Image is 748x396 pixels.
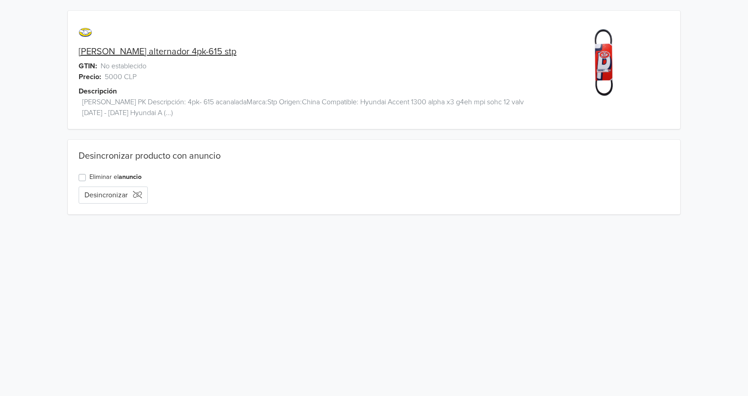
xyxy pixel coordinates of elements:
[79,151,669,161] div: Desincronizar producto con anuncio
[79,46,236,57] a: [PERSON_NAME] alternador 4pk-615 stp
[89,172,142,182] label: Eliminar el
[79,71,101,82] span: Precio:
[105,71,137,82] span: 5000 CLP
[79,86,117,97] span: Descripción
[79,61,97,71] span: GTIN:
[82,97,538,118] span: [PERSON_NAME] PK Descripción: 4pk- 615 acanaladaMarca:Stp Origen:China Compatible: Hyundai Accent...
[101,61,146,71] span: No establecido
[119,173,142,181] a: anuncio
[79,187,148,204] button: Desincronizar
[570,29,637,97] img: product_image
